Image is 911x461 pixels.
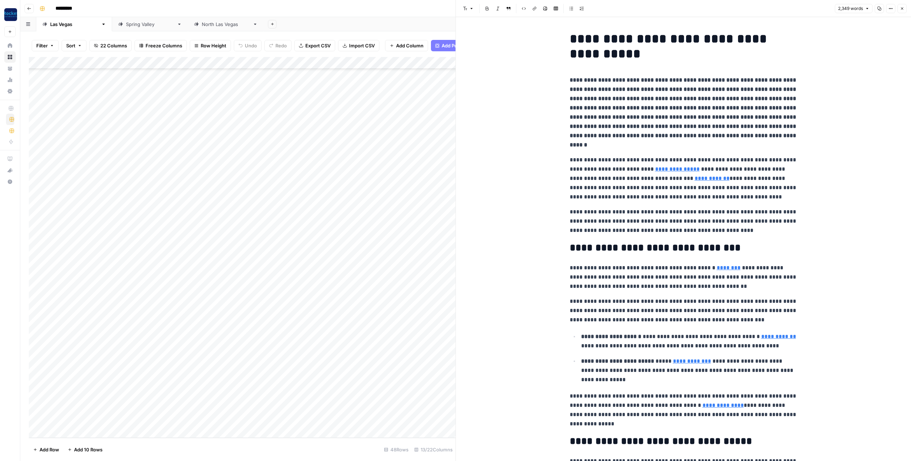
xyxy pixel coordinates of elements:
[835,4,873,13] button: 2,349 words
[4,74,16,86] a: Usage
[294,40,335,51] button: Export CSV
[396,42,423,49] span: Add Column
[4,86,16,97] a: Settings
[4,40,16,51] a: Home
[264,40,291,51] button: Redo
[5,165,15,176] div: What's new?
[202,21,250,28] div: [GEOGRAPHIC_DATA]
[4,51,16,63] a: Browse
[838,5,863,12] span: 2,349 words
[32,40,59,51] button: Filter
[74,446,102,453] span: Add 10 Rows
[4,63,16,74] a: Your Data
[89,40,132,51] button: 22 Columns
[201,42,226,49] span: Row Height
[442,42,480,49] span: Add Power Agent
[381,444,411,455] div: 48 Rows
[4,8,17,21] img: Rocket Pilots Logo
[135,40,187,51] button: Freeze Columns
[188,17,264,31] a: [GEOGRAPHIC_DATA]
[126,21,174,28] div: [GEOGRAPHIC_DATA]
[50,21,98,28] div: [GEOGRAPHIC_DATA]
[305,42,331,49] span: Export CSV
[234,40,262,51] button: Undo
[62,40,86,51] button: Sort
[63,444,107,455] button: Add 10 Rows
[431,40,485,51] button: Add Power Agent
[4,165,16,176] button: What's new?
[40,446,59,453] span: Add Row
[411,444,455,455] div: 13/22 Columns
[36,17,112,31] a: [GEOGRAPHIC_DATA]
[245,42,257,49] span: Undo
[146,42,182,49] span: Freeze Columns
[66,42,75,49] span: Sort
[4,6,16,24] button: Workspace: Rocket Pilots
[349,42,375,49] span: Import CSV
[4,176,16,187] button: Help + Support
[4,153,16,165] a: AirOps Academy
[338,40,379,51] button: Import CSV
[29,444,63,455] button: Add Row
[275,42,287,49] span: Redo
[112,17,188,31] a: [GEOGRAPHIC_DATA]
[190,40,231,51] button: Row Height
[36,42,48,49] span: Filter
[385,40,428,51] button: Add Column
[100,42,127,49] span: 22 Columns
